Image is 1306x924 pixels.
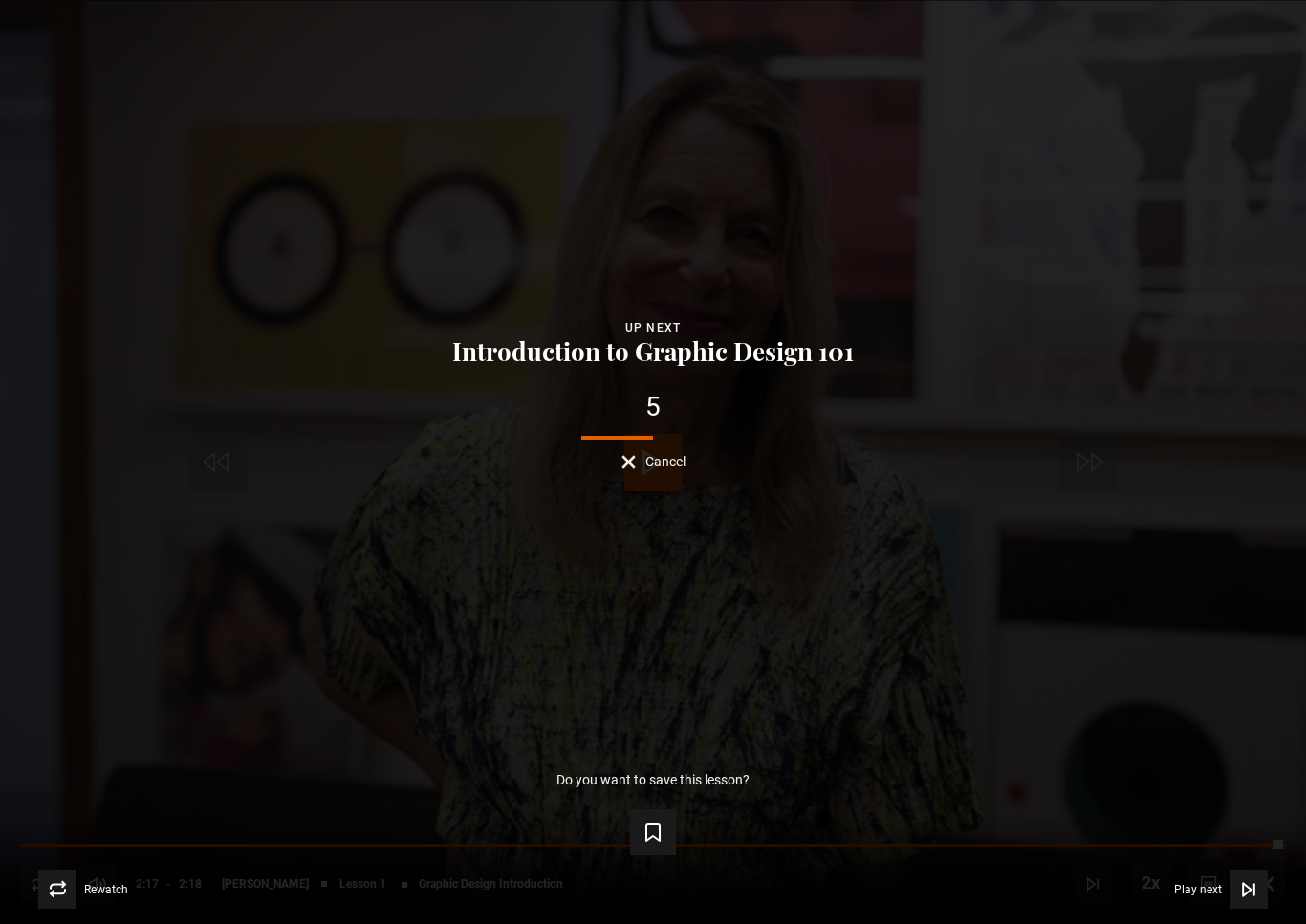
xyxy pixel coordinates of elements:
[645,455,686,468] span: Cancel
[31,394,1275,420] div: 5
[38,870,128,909] button: Rewatch
[446,338,860,365] button: Introduction to Graphic Design 101
[621,455,686,469] button: Cancel
[84,884,128,895] span: Rewatch
[1174,884,1222,895] span: Play next
[31,318,1275,337] div: Up next
[556,773,750,786] p: Do you want to save this lesson?
[1174,870,1268,909] button: Play next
